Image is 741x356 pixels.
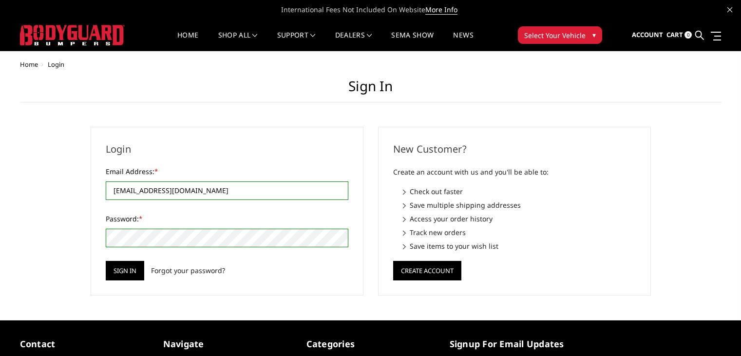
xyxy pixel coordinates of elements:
span: 0 [684,31,692,39]
a: News [453,32,473,51]
h5: Navigate [163,337,292,351]
a: shop all [218,32,258,51]
h5: Categories [306,337,435,351]
span: Account [632,30,663,39]
button: Create Account [393,261,461,280]
li: Save multiple shipping addresses [403,200,636,210]
input: Sign in [106,261,144,280]
button: Select Your Vehicle [518,26,602,44]
span: Cart [666,30,683,39]
label: Password: [106,214,348,224]
li: Save items to your wish list [403,241,636,251]
a: Support [277,32,316,51]
h1: Sign in [20,78,722,102]
a: Home [20,60,38,69]
a: SEMA Show [391,32,434,51]
label: Email Address: [106,166,348,177]
a: Dealers [335,32,372,51]
li: Check out faster [403,186,636,197]
li: Access your order history [403,214,636,224]
span: Select Your Vehicle [524,30,586,40]
a: Home [177,32,198,51]
h5: signup for email updates [450,337,578,351]
a: Forgot your password? [151,265,225,276]
a: More Info [425,5,457,15]
h2: New Customer? [393,142,636,157]
li: Track new orders [403,227,636,237]
a: Create Account [393,265,461,274]
p: Create an account with us and you'll be able to: [393,166,636,178]
span: Login [48,60,64,69]
span: ▾ [592,30,596,40]
a: Account [632,22,663,48]
h5: contact [20,337,149,351]
h2: Login [106,142,348,157]
img: BODYGUARD BUMPERS [20,25,125,45]
a: Cart 0 [666,22,692,48]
